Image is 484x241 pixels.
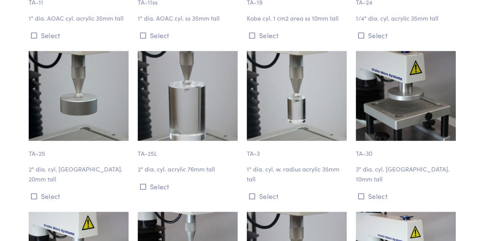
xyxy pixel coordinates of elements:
img: cylinder_ta-3_1-inch-diameter2.jpg [247,51,347,141]
p: 1" dia. AOAC cyl. ss 35mm tall [138,13,238,23]
img: cylinder_ta-25_2-inch-diameter_2.jpg [29,51,129,141]
button: Select [247,190,347,202]
p: 3" dia. cyl. [GEOGRAPHIC_DATA]. 10mm tall [356,164,456,184]
button: Select [138,29,238,42]
p: TA-30 [356,141,456,159]
p: 2" dia. cyl. acrylic 76mm tall [138,164,238,174]
p: 1" dia. AOAC cyl. acrylic 35mm tall [29,13,129,23]
p: TA-3 [247,141,347,159]
button: Select [29,29,129,42]
p: 2" dia. cyl. [GEOGRAPHIC_DATA]. 20mm tall [29,164,129,184]
button: Select [29,190,129,202]
button: Select [356,190,456,202]
p: TA-25 [29,141,129,159]
p: 1" dia. cyl. w. radius acrylic 35mm tall [247,164,347,184]
img: cylinder_ta-30_3-inch-diameter.jpg [356,51,456,141]
button: Select [247,29,347,42]
button: Select [356,29,456,42]
img: cylinder_ta-25l_2-inch-diameter_2.jpg [138,51,238,141]
p: Kobe cyl. 1 cm2 area ss 10mm tall [247,13,347,23]
p: 1/4" dia. cyl. acrylic 35mm tall [356,13,456,23]
button: Select [138,180,238,193]
p: TA-25L [138,141,238,159]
